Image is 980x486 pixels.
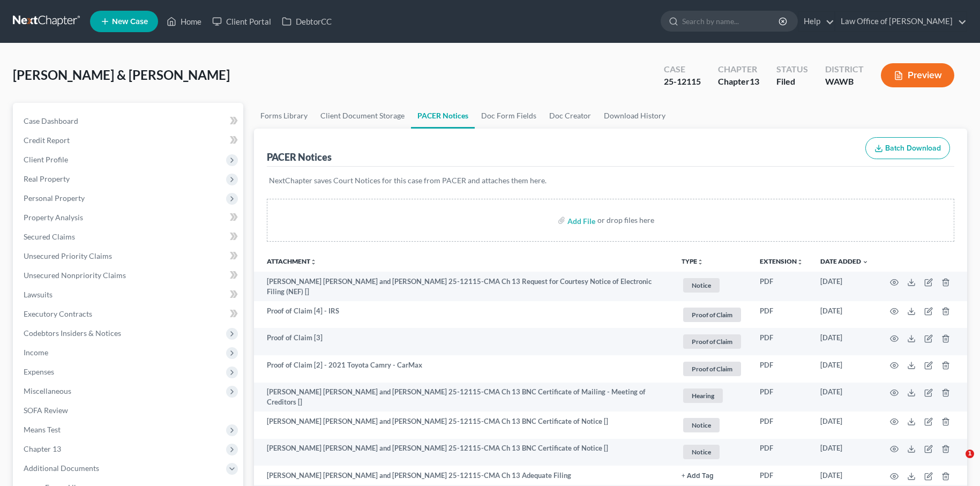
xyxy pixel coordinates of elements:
[664,76,701,88] div: 25-12115
[683,362,741,376] span: Proof of Claim
[760,257,803,265] a: Extensionunfold_more
[24,444,61,453] span: Chapter 13
[207,12,276,31] a: Client Portal
[24,213,83,222] span: Property Analysis
[683,308,741,322] span: Proof of Claim
[24,136,70,145] span: Credit Report
[254,412,673,439] td: [PERSON_NAME] [PERSON_NAME] and [PERSON_NAME] 25-12115-CMA Ch 13 BNC Certificate of Notice []
[812,466,877,485] td: [DATE]
[254,355,673,383] td: Proof of Claim [2] - 2021 Toyota Camry - CarMax
[24,367,54,376] span: Expenses
[24,174,70,183] span: Real Property
[682,470,743,481] a: + Add Tag
[24,155,68,164] span: Client Profile
[15,208,243,227] a: Property Analysis
[751,383,812,412] td: PDF
[776,76,808,88] div: Filed
[820,257,869,265] a: Date Added expand_more
[835,12,967,31] a: Law Office of [PERSON_NAME]
[881,63,954,87] button: Preview
[24,271,126,280] span: Unsecured Nonpriority Claims
[664,63,701,76] div: Case
[254,301,673,328] td: Proof of Claim [4] - IRS
[682,416,743,434] a: Notice
[683,334,741,349] span: Proof of Claim
[24,463,99,473] span: Additional Documents
[682,333,743,350] a: Proof of Claim
[24,116,78,125] span: Case Dashboard
[24,251,112,260] span: Unsecured Priority Claims
[543,103,597,129] a: Doc Creator
[597,215,654,226] div: or drop files here
[475,103,543,129] a: Doc Form Fields
[825,63,864,76] div: District
[15,111,243,131] a: Case Dashboard
[314,103,411,129] a: Client Document Storage
[683,278,720,293] span: Notice
[15,266,243,285] a: Unsecured Nonpriority Claims
[776,63,808,76] div: Status
[254,272,673,301] td: [PERSON_NAME] [PERSON_NAME] and [PERSON_NAME] 25-12115-CMA Ch 13 Request for Courtesy Notice of E...
[682,11,780,31] input: Search by name...
[825,76,864,88] div: WAWB
[13,67,230,83] span: [PERSON_NAME] & [PERSON_NAME]
[267,151,332,163] div: PACER Notices
[24,193,85,203] span: Personal Property
[812,355,877,383] td: [DATE]
[683,445,720,459] span: Notice
[718,63,759,76] div: Chapter
[682,443,743,461] a: Notice
[751,301,812,328] td: PDF
[267,257,317,265] a: Attachmentunfold_more
[682,387,743,405] a: Hearing
[15,401,243,420] a: SOFA Review
[682,306,743,324] a: Proof of Claim
[310,259,317,265] i: unfold_more
[750,76,759,86] span: 13
[24,386,71,395] span: Miscellaneous
[682,258,704,265] button: TYPEunfold_more
[254,328,673,355] td: Proof of Claim [3]
[812,328,877,355] td: [DATE]
[24,406,68,415] span: SOFA Review
[15,246,243,266] a: Unsecured Priority Claims
[751,466,812,485] td: PDF
[254,103,314,129] a: Forms Library
[254,383,673,412] td: [PERSON_NAME] [PERSON_NAME] and [PERSON_NAME] 25-12115-CMA Ch 13 BNC Certificate of Mailing - Mee...
[798,12,834,31] a: Help
[24,348,48,357] span: Income
[751,272,812,301] td: PDF
[683,388,723,403] span: Hearing
[24,425,61,434] span: Means Test
[411,103,475,129] a: PACER Notices
[812,439,877,466] td: [DATE]
[15,131,243,150] a: Credit Report
[276,12,337,31] a: DebtorCC
[682,360,743,378] a: Proof of Claim
[112,18,148,26] span: New Case
[751,412,812,439] td: PDF
[718,76,759,88] div: Chapter
[24,328,121,338] span: Codebtors Insiders & Notices
[24,232,75,241] span: Secured Claims
[697,259,704,265] i: unfold_more
[683,418,720,432] span: Notice
[24,309,92,318] span: Executory Contracts
[812,383,877,412] td: [DATE]
[15,227,243,246] a: Secured Claims
[812,301,877,328] td: [DATE]
[15,304,243,324] a: Executory Contracts
[597,103,672,129] a: Download History
[15,285,243,304] a: Lawsuits
[751,328,812,355] td: PDF
[885,144,941,153] span: Batch Download
[269,175,952,186] p: NextChapter saves Court Notices for this case from PACER and attaches them here.
[254,439,673,466] td: [PERSON_NAME] [PERSON_NAME] and [PERSON_NAME] 25-12115-CMA Ch 13 BNC Certificate of Notice []
[254,466,673,485] td: [PERSON_NAME] [PERSON_NAME] and [PERSON_NAME] 25-12115-CMA Ch 13 Adequate Filing
[812,412,877,439] td: [DATE]
[682,473,714,480] button: + Add Tag
[161,12,207,31] a: Home
[24,290,53,299] span: Lawsuits
[751,355,812,383] td: PDF
[944,450,969,475] iframe: Intercom live chat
